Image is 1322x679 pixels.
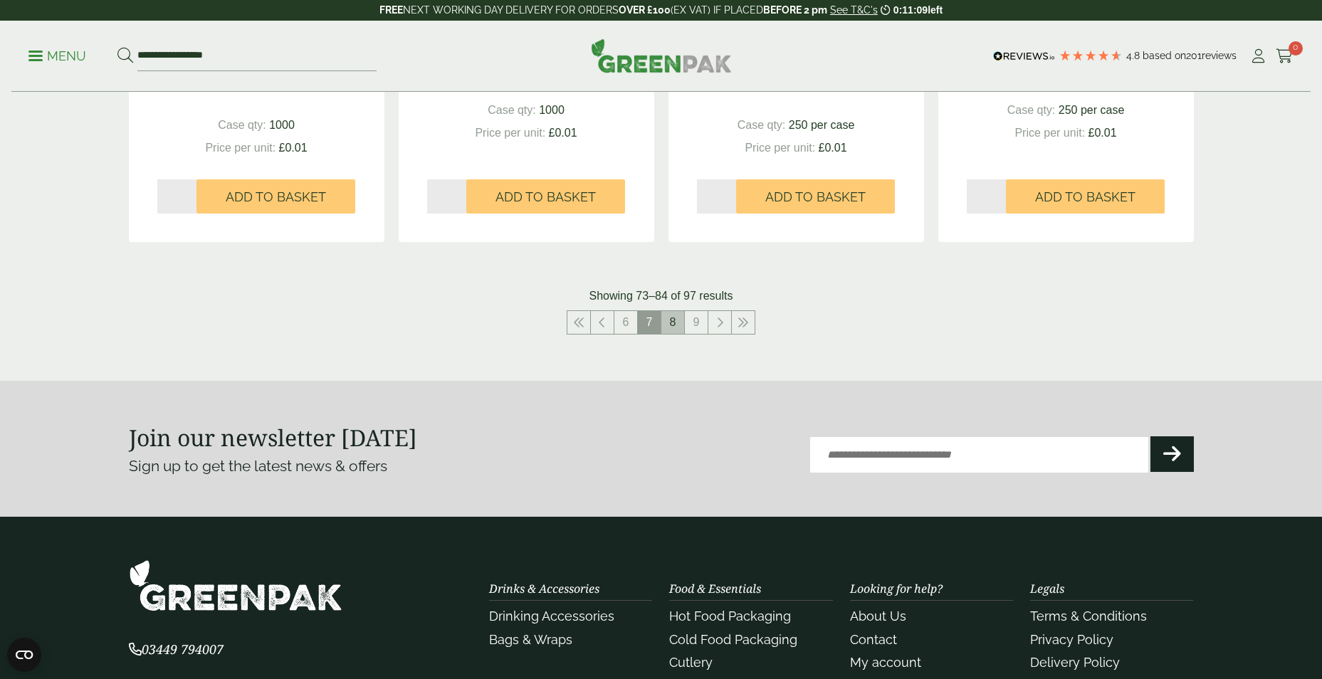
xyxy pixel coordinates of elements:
a: Privacy Policy [1030,632,1113,647]
button: Add to Basket [466,179,625,214]
a: Hot Food Packaging [669,609,791,623]
button: Open CMP widget [7,638,41,672]
span: Price per unit: [745,142,815,154]
span: £0.01 [819,142,847,154]
button: Add to Basket [196,179,355,214]
a: Delivery Policy [1030,655,1120,670]
span: £0.01 [549,127,577,139]
i: My Account [1249,49,1267,63]
span: left [928,4,943,16]
span: Add to Basket [1035,189,1135,205]
span: 7 [638,311,661,334]
span: 1000 [539,104,565,116]
span: £0.01 [279,142,308,154]
span: Case qty: [738,119,786,131]
img: GreenPak Supplies [129,559,342,611]
a: 6 [614,311,637,334]
span: Price per unit: [1014,127,1085,139]
a: Cutlery [669,655,713,670]
span: 03449 794007 [129,641,224,658]
a: Cold Food Packaging [669,632,797,647]
span: Case qty: [1007,104,1056,116]
span: Case qty: [218,119,266,131]
strong: Join our newsletter [DATE] [129,422,417,453]
span: 1000 [269,119,295,131]
span: Add to Basket [765,189,866,205]
img: REVIEWS.io [993,51,1055,61]
a: 9 [685,311,708,334]
a: Bags & Wraps [489,632,572,647]
strong: OVER £100 [619,4,671,16]
a: Menu [28,48,86,62]
span: £0.01 [1088,127,1117,139]
strong: BEFORE 2 pm [763,4,827,16]
a: Contact [850,632,897,647]
a: See T&C's [830,4,878,16]
span: 4.8 [1126,50,1143,61]
a: About Us [850,609,906,623]
p: Showing 73–84 of 97 results [589,288,733,305]
button: Add to Basket [1006,179,1165,214]
a: Terms & Conditions [1030,609,1147,623]
a: 03449 794007 [129,643,224,657]
a: 0 [1276,46,1294,67]
span: Price per unit: [475,127,545,139]
button: Add to Basket [736,179,895,214]
span: Based on [1143,50,1186,61]
span: Price per unit: [205,142,276,154]
p: Menu [28,48,86,65]
a: 8 [661,311,684,334]
strong: FREE [379,4,403,16]
span: 0 [1289,41,1303,56]
span: Case qty: [488,104,536,116]
p: Sign up to get the latest news & offers [129,455,608,478]
span: 250 per case [1059,104,1125,116]
span: 201 [1186,50,1202,61]
span: reviews [1202,50,1237,61]
a: Drinking Accessories [489,609,614,623]
img: GreenPak Supplies [591,38,732,73]
span: 0:11:09 [893,4,928,16]
span: 250 per case [789,119,855,131]
span: Add to Basket [226,189,326,205]
div: 4.79 Stars [1059,49,1123,62]
i: Cart [1276,49,1294,63]
a: My account [850,655,921,670]
span: Add to Basket [495,189,596,205]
